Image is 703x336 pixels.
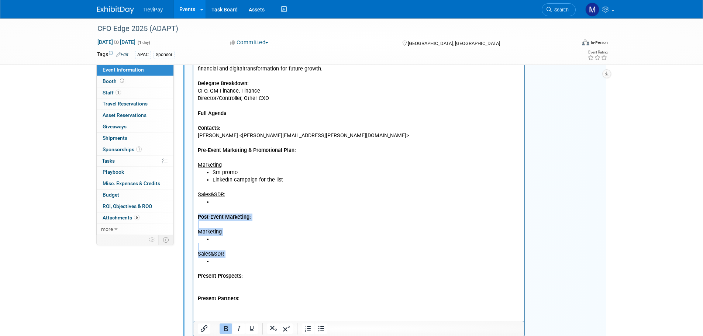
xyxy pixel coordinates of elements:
[587,51,607,54] div: Event Rating
[97,98,173,110] a: Travel Reservations
[97,167,173,178] a: Playbook
[135,51,151,59] div: APAC
[146,235,159,245] td: Personalize Event Tab Strip
[97,201,173,212] a: ROI, Objectives & ROO
[103,67,144,73] span: Event Information
[136,146,142,152] span: 1
[198,323,210,334] button: Insert/edit link
[97,190,173,201] a: Budget
[532,38,608,49] div: Event Format
[97,144,173,155] a: Sponsorships1
[97,51,128,59] td: Tags
[102,158,115,164] span: Tasks
[137,40,150,45] span: (1 day)
[220,323,232,334] button: Bold
[97,133,173,144] a: Shipments
[232,323,245,334] button: Italic
[103,146,142,152] span: Sponsorships
[97,121,173,132] a: Giveaways
[97,212,173,224] a: Attachments6
[227,39,271,46] button: Committed
[97,6,134,14] img: ExhibitDay
[101,226,113,232] span: more
[143,7,163,13] span: TreviPay
[552,7,569,13] span: Search
[103,112,147,118] span: Asset Reservations
[582,39,589,45] img: Format-Inperson.png
[118,78,125,84] span: Booth not reserved yet
[95,22,565,35] div: CFO Edge 2025 (ADAPT)
[97,178,173,189] a: Misc. Expenses & Credits
[97,156,173,167] a: Tasks
[103,101,148,107] span: Travel Reservations
[97,65,173,76] a: Event Information
[280,323,293,334] button: Superscript
[103,90,121,96] span: Staff
[193,55,524,321] iframe: Rich Text Area
[408,41,500,46] span: [GEOGRAPHIC_DATA], [GEOGRAPHIC_DATA]
[267,323,280,334] button: Subscript
[103,124,127,129] span: Giveaways
[103,180,160,186] span: Misc. Expenses & Credits
[590,40,608,45] div: In-Person
[158,235,173,245] td: Toggle Event Tabs
[97,110,173,121] a: Asset Reservations
[113,39,120,45] span: to
[245,323,258,334] button: Underline
[103,192,119,198] span: Budget
[154,51,175,59] div: Sponsor
[103,135,127,141] span: Shipments
[542,3,576,16] a: Search
[97,224,173,235] a: more
[116,52,128,57] a: Edit
[116,90,121,95] span: 1
[97,87,173,98] a: Staff1
[103,215,139,221] span: Attachments
[134,215,139,220] span: 6
[97,39,136,45] span: [DATE] [DATE]
[585,3,599,17] img: Maiia Khasina
[103,169,124,175] span: Playbook
[103,203,152,209] span: ROI, Objectives & ROO
[302,323,314,334] button: Numbered list
[315,323,327,334] button: Bullet list
[103,78,125,84] span: Booth
[97,76,173,87] a: Booth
